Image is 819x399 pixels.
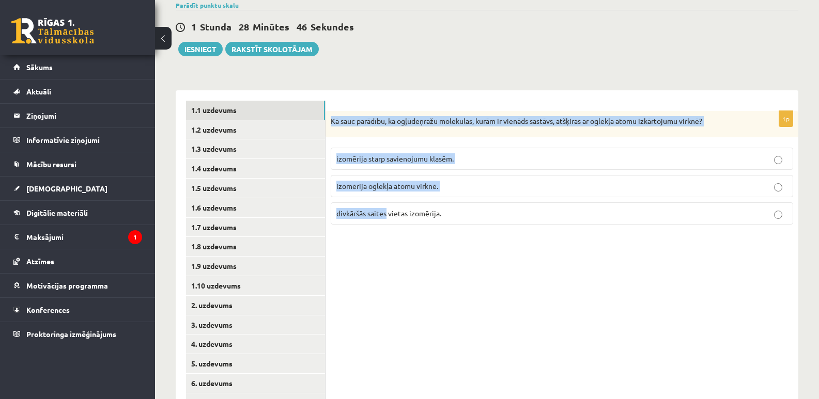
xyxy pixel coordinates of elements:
[336,154,454,163] span: izomērija starp savienojumu klasēm.
[26,184,107,193] span: [DEMOGRAPHIC_DATA]
[26,305,70,314] span: Konferences
[186,198,325,217] a: 1.6 uzdevums
[186,296,325,315] a: 2. uzdevums
[186,101,325,120] a: 1.1 uzdevums
[178,42,223,56] button: Iesniegt
[200,21,231,33] span: Stunda
[26,257,54,266] span: Atzīmes
[13,152,142,176] a: Mācību resursi
[26,329,116,339] span: Proktoringa izmēģinājums
[186,276,325,295] a: 1.10 uzdevums
[26,281,108,290] span: Motivācijas programma
[13,225,142,249] a: Maksājumi1
[186,315,325,334] a: 3. uzdevums
[191,21,196,33] span: 1
[13,201,142,225] a: Digitālie materiāli
[253,21,289,33] span: Minūtes
[186,218,325,237] a: 1.7 uzdevums
[26,159,76,169] span: Mācību resursi
[336,209,441,218] span: divkāršās saites vietas izomērija.
[297,21,307,33] span: 46
[13,177,142,200] a: [DEMOGRAPHIC_DATA]
[311,21,354,33] span: Sekundes
[186,334,325,354] a: 4. uzdevums
[186,179,325,198] a: 1.5 uzdevums
[779,110,793,127] p: 1p
[26,225,142,249] legend: Maksājumi
[331,116,741,126] p: Kā sauc parādību, ka ogļūdeņražu molekulas, kurām ir vienāds sastāvs, atšķiras ar oglekļa atomu i...
[13,79,142,103] a: Aktuāli
[176,1,239,9] a: Parādīt punktu skalu
[13,55,142,79] a: Sākums
[13,249,142,273] a: Atzīmes
[774,183,782,191] input: izomērija oglekļa atomu virknē.
[26,208,88,217] span: Digitālie materiāli
[186,139,325,158] a: 1.3 uzdevums
[186,257,325,276] a: 1.9 uzdevums
[774,211,782,219] input: divkāršās saites vietas izomērija.
[13,104,142,127] a: Ziņojumi
[26,87,51,96] span: Aktuāli
[186,159,325,178] a: 1.4 uzdevums
[128,230,142,244] i: 1
[336,181,438,190] span: izomērija oglekļa atomu virknē.
[186,120,325,139] a: 1.2 uzdevums
[26,104,142,127] legend: Ziņojumi
[26,128,142,152] legend: Informatīvie ziņojumi
[186,237,325,256] a: 1.8 uzdevums
[186,374,325,393] a: 6. uzdevums
[239,21,249,33] span: 28
[186,354,325,373] a: 5. uzdevums
[13,298,142,322] a: Konferences
[13,274,142,297] a: Motivācijas programma
[13,128,142,152] a: Informatīvie ziņojumi
[774,156,782,164] input: izomērija starp savienojumu klasēm.
[11,18,94,44] a: Rīgas 1. Tālmācības vidusskola
[26,62,53,72] span: Sākums
[225,42,319,56] a: Rakstīt skolotājam
[13,322,142,346] a: Proktoringa izmēģinājums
